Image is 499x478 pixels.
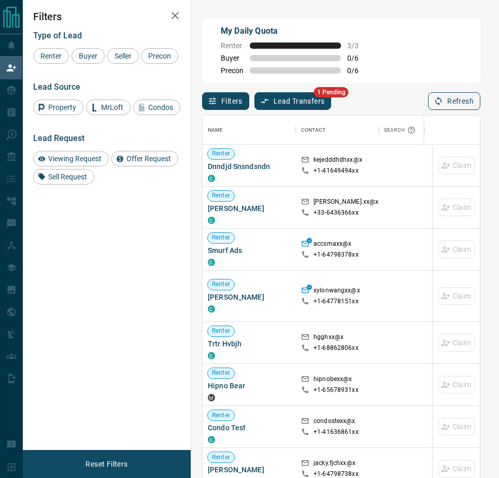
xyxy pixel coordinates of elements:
[313,459,355,470] p: jacky.fjchxx@x
[208,436,215,443] div: condos.ca
[37,52,65,60] span: Renter
[313,386,359,395] p: +1- 65678931xx
[221,25,370,37] p: My Daily Quota
[208,381,291,391] span: Hipno Bear
[313,428,359,437] p: +1- 41636861xx
[133,100,180,115] div: Condos
[45,154,105,163] span: Viewing Request
[208,116,223,145] div: Name
[254,92,332,110] button: Lead Transfers
[313,240,351,250] p: accsmaxx@x
[123,154,175,163] span: Offer Request
[72,48,105,64] div: Buyer
[111,151,178,166] div: Offer Request
[45,173,91,181] span: Sell Request
[296,116,379,145] div: Contact
[208,203,291,214] span: [PERSON_NAME]
[221,54,244,62] span: Buyer
[208,394,215,401] div: mrloft.ca
[33,151,109,166] div: Viewing Request
[221,66,244,75] span: Precon
[33,133,84,143] span: Lead Request
[208,175,215,182] div: condos.ca
[208,327,234,335] span: Renter
[145,103,177,111] span: Condos
[313,297,359,306] p: +1- 64778151xx
[313,166,359,175] p: +1- 41649494xx
[111,52,135,60] span: Seller
[313,286,360,297] p: xylonwangxx@x
[208,423,291,433] span: Condo Test
[221,41,244,50] span: Renter
[203,116,296,145] div: Name
[428,92,480,110] button: Refresh
[33,10,180,23] h2: Filters
[145,52,175,60] span: Precon
[347,54,370,62] span: 0 / 6
[208,292,291,302] span: [PERSON_NAME]
[313,156,362,166] p: kejedddhdhxx@x
[141,48,178,64] div: Precon
[313,344,359,353] p: +1- 68862806xx
[45,103,80,111] span: Property
[107,48,139,64] div: Seller
[33,48,69,64] div: Renter
[33,31,82,40] span: Type of Lead
[208,191,234,200] span: Renter
[33,100,83,115] div: Property
[208,259,215,266] div: condos.ca
[208,245,291,256] span: Smurf Ads
[33,169,94,185] div: Sell Request
[347,66,370,75] span: 0 / 6
[97,103,127,111] span: MrLoft
[75,52,101,60] span: Buyer
[301,116,325,145] div: Contact
[208,217,215,224] div: condos.ca
[208,149,234,158] span: Renter
[208,280,234,289] span: Renter
[313,375,352,386] p: hipnobexx@x
[208,369,234,377] span: Renter
[202,92,249,110] button: Filters
[208,233,234,242] span: Renter
[208,352,215,359] div: condos.ca
[86,100,131,115] div: MrLoft
[33,82,80,92] span: Lead Source
[208,465,291,475] span: [PERSON_NAME]
[208,161,291,172] span: Dnndjd Snsndsndn
[313,333,344,344] p: hgghxx@x
[79,455,134,473] button: Reset Filters
[384,116,418,145] div: Search
[208,411,234,420] span: Renter
[347,41,370,50] span: 3 / 3
[313,198,378,208] p: [PERSON_NAME].xx@x
[208,305,215,313] div: condos.ca
[208,453,234,462] span: Renter
[313,208,359,217] p: +33- 6436366xx
[313,250,359,259] p: +1- 64798378xx
[208,339,291,349] span: Trtr Hvbjh
[313,417,355,428] p: condostexx@x
[314,87,349,97] span: 1 Pending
